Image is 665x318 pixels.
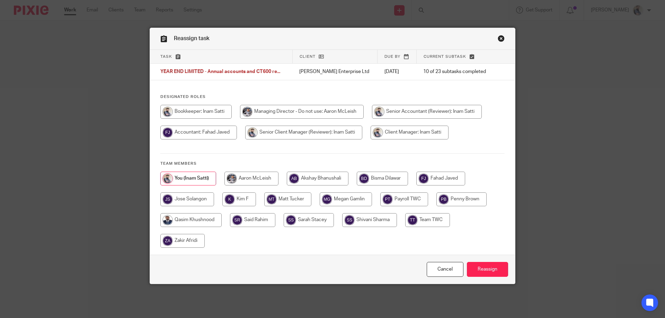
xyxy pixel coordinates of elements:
[174,36,210,41] span: Reassign task
[498,35,505,44] a: Close this dialog window
[160,94,505,100] h4: Designated Roles
[300,55,316,58] span: Client
[160,55,172,58] span: Task
[424,55,466,58] span: Current subtask
[384,55,400,58] span: Due by
[416,64,494,80] td: 10 of 23 subtasks completed
[160,161,505,166] h4: Team members
[160,70,280,74] span: YEAR END LIMITED - Annual accounts and CT600 re...
[384,68,409,75] p: [DATE]
[299,68,370,75] p: [PERSON_NAME] Enterprise Ltd
[427,262,463,277] a: Close this dialog window
[467,262,508,277] input: Reassign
